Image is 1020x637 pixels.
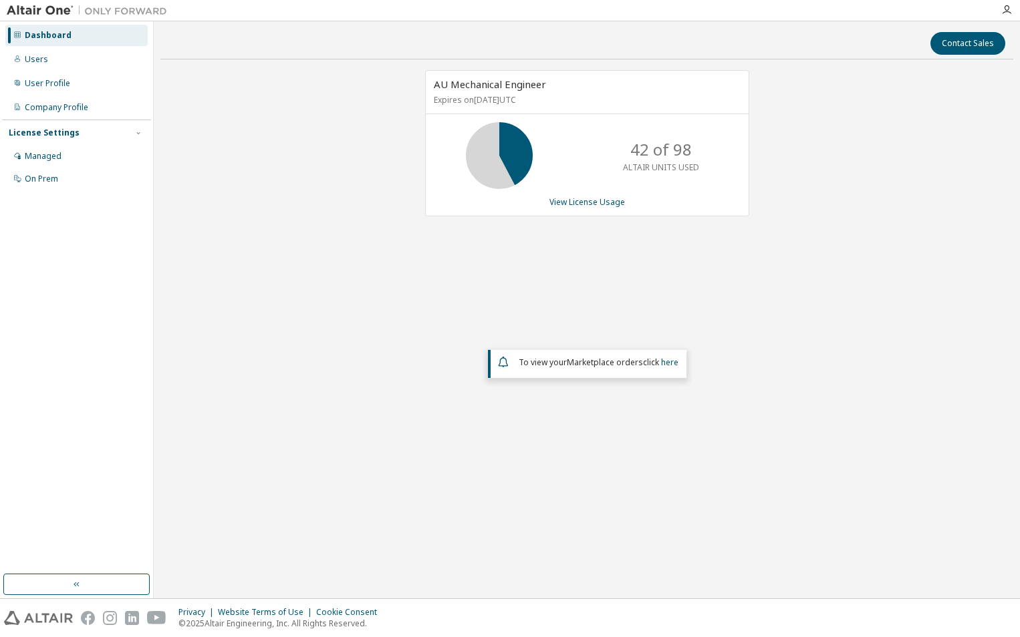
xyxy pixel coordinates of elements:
img: instagram.svg [103,611,117,625]
div: Users [25,54,48,65]
div: Privacy [178,607,218,618]
p: 42 of 98 [630,138,692,161]
a: here [661,357,678,368]
span: AU Mechanical Engineer [434,77,546,91]
div: Website Terms of Use [218,607,316,618]
p: Expires on [DATE] UTC [434,94,737,105]
div: Company Profile [25,102,88,113]
span: To view your click [519,357,678,368]
div: Managed [25,151,61,162]
p: ALTAIR UNITS USED [623,162,699,173]
div: Dashboard [25,30,72,41]
div: License Settings [9,128,80,138]
em: Marketplace orders [567,357,643,368]
img: altair_logo.svg [4,611,73,625]
a: View License Usage [549,196,625,208]
img: facebook.svg [81,611,95,625]
div: Cookie Consent [316,607,385,618]
img: Altair One [7,4,174,17]
button: Contact Sales [930,32,1005,55]
div: User Profile [25,78,70,89]
div: On Prem [25,174,58,184]
img: youtube.svg [147,611,166,625]
p: © 2025 Altair Engineering, Inc. All Rights Reserved. [178,618,385,629]
img: linkedin.svg [125,611,139,625]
